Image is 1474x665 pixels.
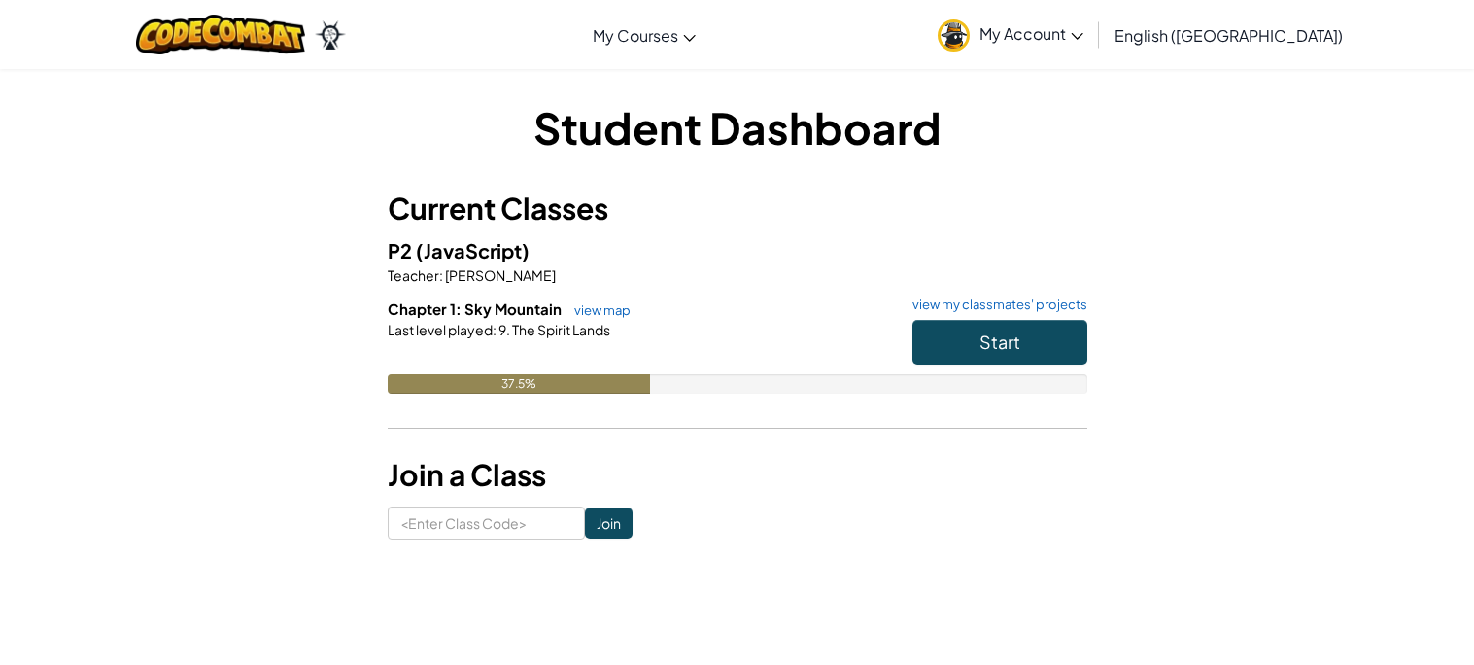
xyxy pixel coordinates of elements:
[1105,9,1353,61] a: English ([GEOGRAPHIC_DATA])
[388,453,1087,497] h3: Join a Class
[979,331,1020,353] span: Start
[565,302,631,318] a: view map
[388,97,1087,157] h1: Student Dashboard
[388,374,650,394] div: 37.5%
[928,4,1093,65] a: My Account
[1114,25,1343,46] span: English ([GEOGRAPHIC_DATA])
[593,25,678,46] span: My Courses
[979,23,1083,44] span: My Account
[388,187,1087,230] h3: Current Classes
[388,266,439,284] span: Teacher
[439,266,443,284] span: :
[388,299,565,318] span: Chapter 1: Sky Mountain
[388,238,416,262] span: P2
[510,321,610,338] span: The Spirit Lands
[443,266,556,284] span: [PERSON_NAME]
[388,507,585,540] input: <Enter Class Code>
[912,320,1087,365] button: Start
[388,321,493,338] span: Last level played
[938,19,970,52] img: avatar
[497,321,510,338] span: 9.
[585,507,633,539] input: Join
[136,15,306,54] img: CodeCombat logo
[583,9,705,61] a: My Courses
[315,20,346,50] img: Ozaria
[903,298,1087,311] a: view my classmates' projects
[493,321,497,338] span: :
[416,238,530,262] span: (JavaScript)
